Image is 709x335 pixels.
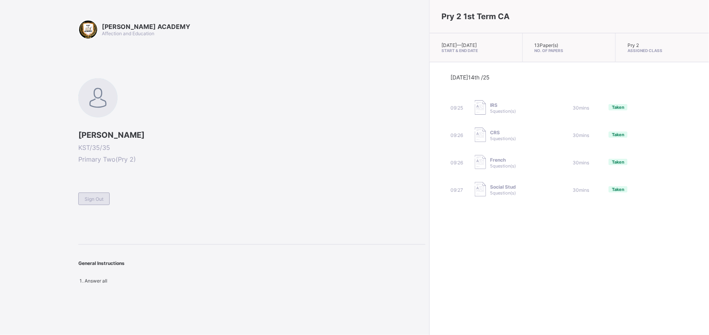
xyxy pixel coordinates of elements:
span: Social Stud [490,184,516,190]
span: CRS [490,130,516,135]
span: 30 mins [573,105,589,111]
span: 5 question(s) [490,136,516,141]
img: take_paper.cd97e1aca70de81545fe8e300f84619e.svg [475,182,486,196]
span: Primary Two ( Pry 2 ) [78,155,425,163]
span: French [490,157,516,163]
span: Taken [612,132,624,137]
img: take_paper.cd97e1aca70de81545fe8e300f84619e.svg [475,100,486,115]
span: 09:26 [450,132,463,138]
span: Answer all [85,278,107,284]
span: [DATE] — [DATE] [441,42,477,48]
span: Taken [612,187,624,192]
span: IRS [490,102,516,108]
span: 30 mins [573,187,589,193]
span: Pry 2 1st Term CA [441,12,510,21]
span: 5 question(s) [490,163,516,169]
span: KST/35/35 [78,144,425,151]
span: [PERSON_NAME] ACADEMY [102,23,190,31]
span: No. of Papers [535,48,604,53]
span: Start & End Date [441,48,511,53]
span: Taken [612,104,624,110]
span: 09:25 [450,105,463,111]
span: [PERSON_NAME] [78,130,425,140]
img: take_paper.cd97e1aca70de81545fe8e300f84619e.svg [475,128,486,142]
span: 5 question(s) [490,190,516,196]
span: Pry 2 [628,42,639,48]
img: take_paper.cd97e1aca70de81545fe8e300f84619e.svg [475,155,486,169]
span: Affection and Education [102,31,154,36]
span: 30 mins [573,132,589,138]
span: 5 question(s) [490,108,516,114]
span: Assigned Class [628,48,697,53]
span: 09:27 [450,187,463,193]
span: 30 mins [573,160,589,166]
span: 09:26 [450,160,463,166]
span: General Instructions [78,260,125,266]
span: Sign Out [85,196,103,202]
span: [DATE] 14th /25 [450,74,490,81]
span: Taken [612,159,624,165]
span: 13 Paper(s) [535,42,559,48]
